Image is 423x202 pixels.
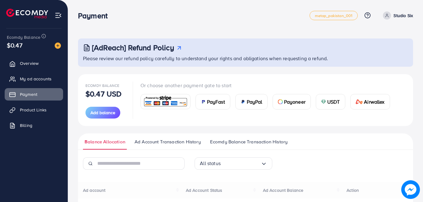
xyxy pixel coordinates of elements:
[310,11,358,20] a: metap_pakistan_001
[6,9,48,18] img: logo
[85,90,122,97] p: $0.47 USD
[316,94,345,110] a: cardUSDT
[327,98,340,105] span: USDT
[195,157,272,170] div: Search for option
[85,83,119,88] span: Ecomdy Balance
[20,107,47,113] span: Product Links
[20,91,37,97] span: Payment
[356,99,363,104] img: card
[200,159,221,168] span: All status
[380,11,413,20] a: Studio Six
[143,95,188,108] img: card
[140,94,191,109] a: card
[195,94,230,110] a: cardPayFast
[7,34,40,40] span: Ecomdy Balance
[241,99,246,104] img: card
[5,119,63,132] a: Billing
[201,99,206,104] img: card
[221,159,261,168] input: Search for option
[273,94,311,110] a: cardPayoneer
[90,110,115,116] span: Add balance
[5,88,63,101] a: Payment
[5,73,63,85] a: My ad accounts
[7,41,22,50] span: $0.47
[78,11,113,20] h3: Payment
[83,55,409,62] p: Please review our refund policy carefully to understand your rights and obligations when requesti...
[20,60,39,66] span: Overview
[210,138,287,145] span: Ecomdy Balance Transaction History
[284,98,306,105] span: Payoneer
[55,12,62,19] img: menu
[5,104,63,116] a: Product Links
[393,12,413,19] p: Studio Six
[350,94,390,110] a: cardAirwallex
[135,138,201,145] span: Ad Account Transaction History
[92,43,174,52] h3: [AdReach] Refund Policy
[20,122,32,128] span: Billing
[401,180,420,199] img: image
[247,98,262,105] span: PayPal
[5,57,63,70] a: Overview
[140,82,395,89] p: Or choose another payment gate to start
[278,99,283,104] img: card
[364,98,384,105] span: Airwallex
[235,94,268,110] a: cardPayPal
[85,138,125,145] span: Balance Allocation
[315,14,353,18] span: metap_pakistan_001
[85,107,120,119] button: Add balance
[20,76,52,82] span: My ad accounts
[321,99,326,104] img: card
[207,98,225,105] span: PayFast
[55,43,61,49] img: image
